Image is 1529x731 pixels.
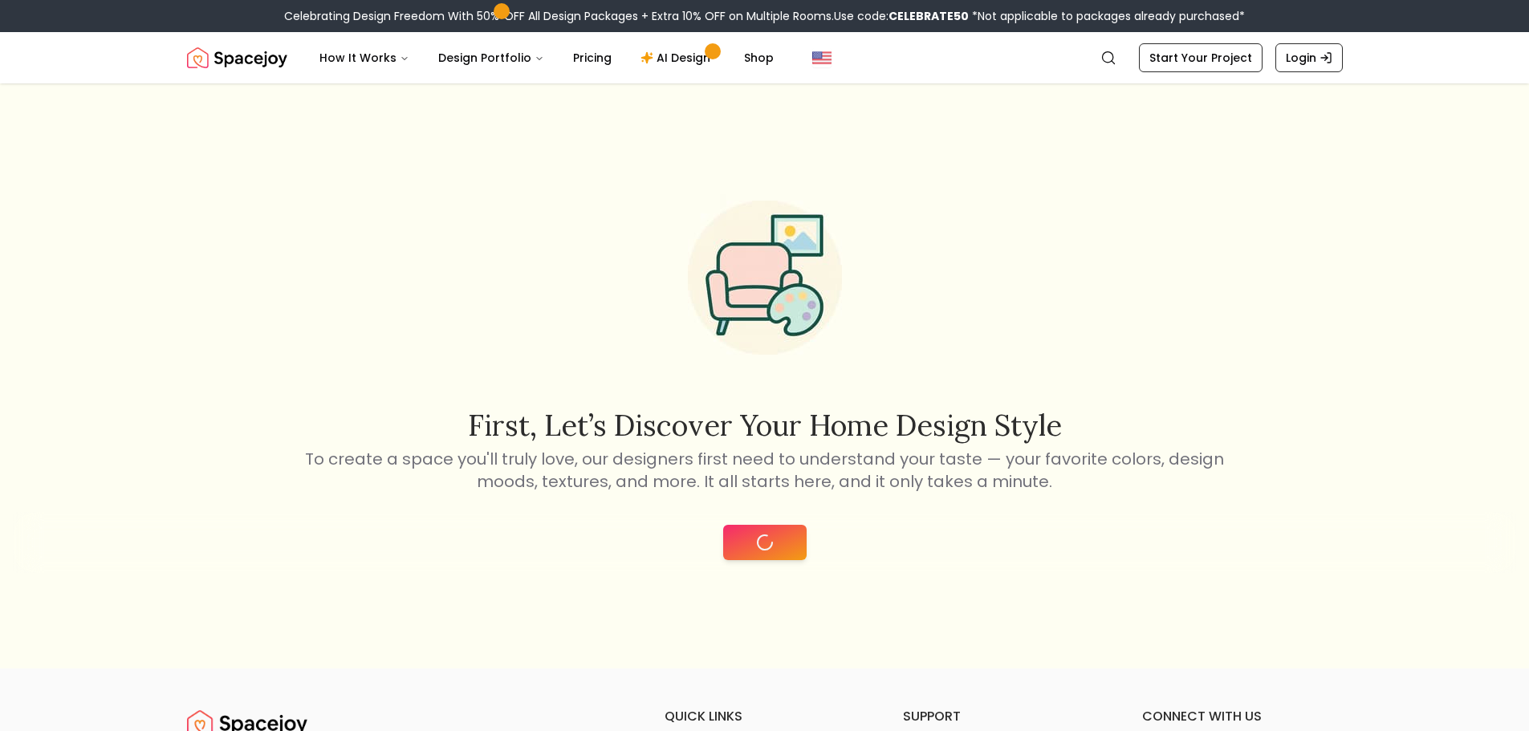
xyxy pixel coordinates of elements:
[187,32,1343,83] nav: Global
[560,42,624,74] a: Pricing
[665,707,865,726] h6: quick links
[628,42,728,74] a: AI Design
[889,8,969,24] b: CELEBRATE50
[307,42,787,74] nav: Main
[307,42,422,74] button: How It Works
[834,8,969,24] span: Use code:
[731,42,787,74] a: Shop
[812,48,832,67] img: United States
[903,707,1104,726] h6: support
[1142,707,1343,726] h6: connect with us
[969,8,1245,24] span: *Not applicable to packages already purchased*
[187,42,287,74] a: Spacejoy
[662,175,868,380] img: Start Style Quiz Illustration
[303,448,1227,493] p: To create a space you'll truly love, our designers first need to understand your taste — your fav...
[187,42,287,74] img: Spacejoy Logo
[1275,43,1343,72] a: Login
[425,42,557,74] button: Design Portfolio
[1139,43,1263,72] a: Start Your Project
[303,409,1227,441] h2: First, let’s discover your home design style
[284,8,1245,24] div: Celebrating Design Freedom With 50% OFF All Design Packages + Extra 10% OFF on Multiple Rooms.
